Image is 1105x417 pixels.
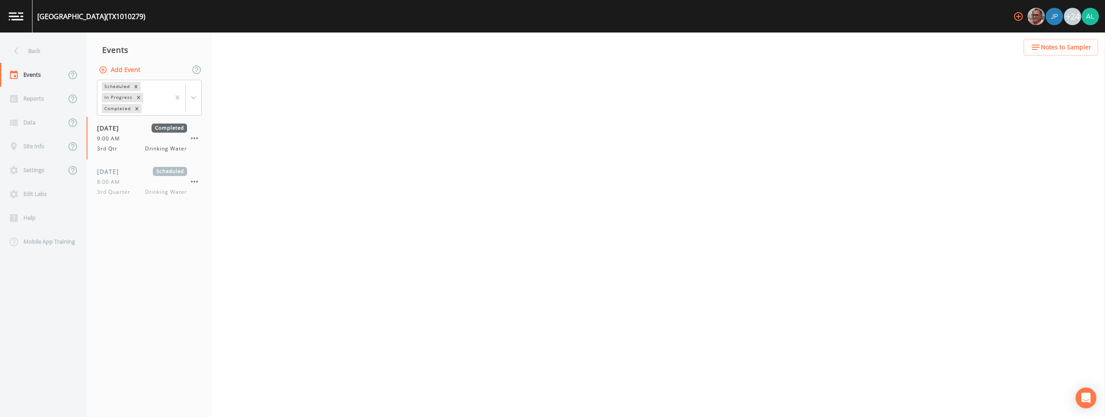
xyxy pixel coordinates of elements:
[152,124,187,133] span: Completed
[145,145,187,153] span: Drinking Water
[37,11,145,22] div: [GEOGRAPHIC_DATA] (TX1010279)
[1082,8,1099,25] img: 30a13df2a12044f58df5f6b7fda61338
[1045,8,1063,25] div: Joshua gere Paul
[153,167,187,176] span: Scheduled
[131,82,141,91] div: Remove Scheduled
[132,104,142,113] div: Remove Completed
[97,178,125,186] span: 8:00 AM
[87,117,212,160] a: [DATE]Completed9:00 AM3rd QtrDrinking Water
[145,188,187,196] span: Drinking Water
[1027,8,1045,25] img: e2d790fa78825a4bb76dcb6ab311d44c
[9,12,23,20] img: logo
[102,104,132,113] div: Completed
[97,145,123,153] span: 3rd Qtr
[1041,42,1091,53] span: Notes to Sampler
[87,39,212,61] div: Events
[1046,8,1063,25] img: 41241ef155101aa6d92a04480b0d0000
[1024,39,1098,55] button: Notes to Sampler
[1076,388,1096,408] div: Open Intercom Messenger
[1064,8,1081,25] div: +24
[97,135,125,143] span: 9:00 AM
[102,82,131,91] div: Scheduled
[102,93,134,102] div: In Progress
[134,93,143,102] div: Remove In Progress
[97,167,125,176] span: [DATE]
[97,188,136,196] span: 3rd Quarter
[97,124,125,133] span: [DATE]
[1027,8,1045,25] div: Mike Franklin
[97,62,144,78] button: Add Event
[87,160,212,203] a: [DATE]Scheduled8:00 AM3rd QuarterDrinking Water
